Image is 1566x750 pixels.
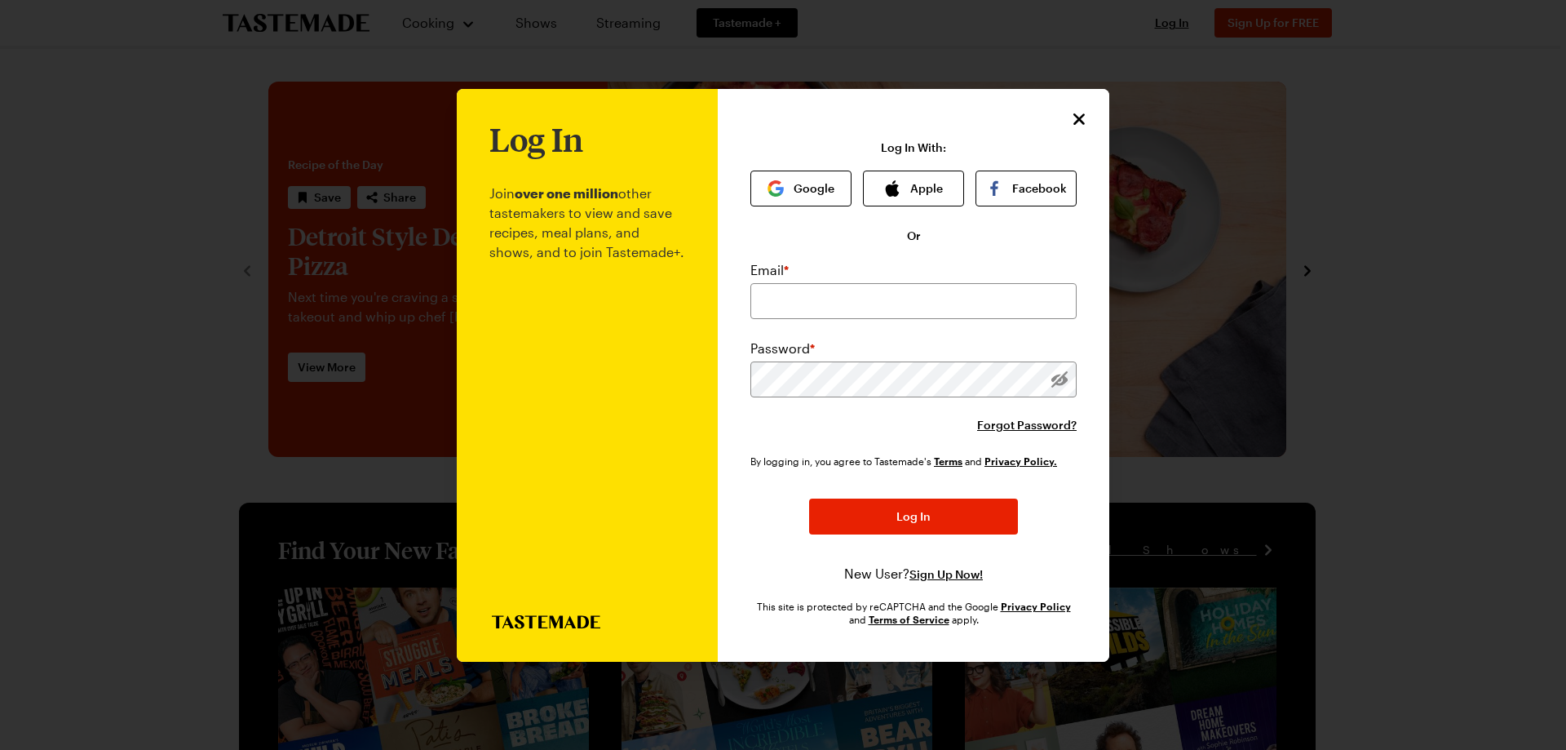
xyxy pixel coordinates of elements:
[934,454,962,468] a: Tastemade Terms of Service
[881,141,946,154] p: Log In With:
[984,454,1057,468] a: Tastemade Privacy Policy
[909,566,983,583] button: Sign Up Now!
[869,612,949,626] a: Google Terms of Service
[844,566,909,581] span: New User?
[750,171,852,206] button: Google
[809,499,1018,535] button: Log In
[863,171,964,206] button: Apple
[977,417,1077,433] button: Forgot Password?
[1001,599,1071,613] a: Google Privacy Policy
[515,185,618,201] b: over one million
[750,339,815,358] label: Password
[750,600,1077,626] div: This site is protected by reCAPTCHA and the Google and apply.
[489,158,685,615] p: Join other tastemakers to view and save recipes, meal plans, and shows, and to join Tastemade+.
[1068,109,1090,130] button: Close
[489,122,583,158] h1: Log In
[750,260,789,280] label: Email
[896,508,931,525] span: Log In
[750,453,1064,469] div: By logging in, you agree to Tastemade's and
[907,228,921,244] span: Or
[975,171,1077,206] button: Facebook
